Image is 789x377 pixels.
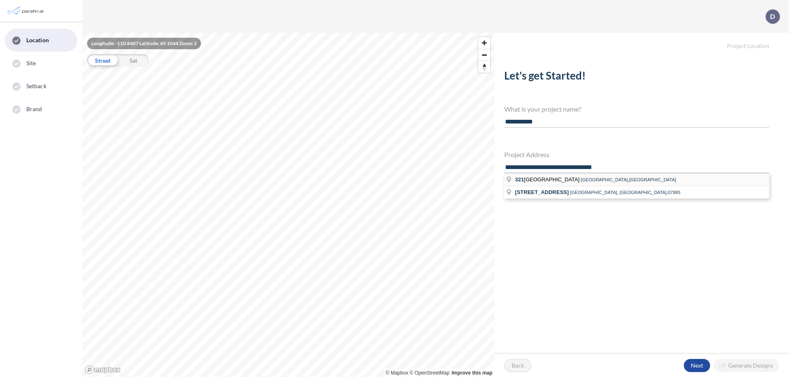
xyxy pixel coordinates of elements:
span: Location [26,36,49,44]
a: Mapbox homepage [85,365,121,375]
button: Zoom out [478,49,490,61]
span: 321 [515,176,524,183]
h2: Let's get Started! [504,69,769,85]
a: Mapbox [386,370,408,376]
button: Reset bearing to north [478,61,490,73]
img: Parafin [6,3,46,18]
h4: Project Address [504,151,769,158]
span: Site [26,59,36,67]
p: D [770,13,775,20]
div: Street [87,54,118,66]
span: Brand [26,105,42,113]
span: Setback [26,82,46,90]
button: Zoom in [478,37,490,49]
div: Longitude: -110.8407 Latitude: 49.1044 Zoom: 2 [87,38,201,49]
span: [GEOGRAPHIC_DATA], [GEOGRAPHIC_DATA],07885 [570,190,681,195]
span: [GEOGRAPHIC_DATA],[GEOGRAPHIC_DATA] [581,177,676,182]
span: [STREET_ADDRESS] [515,189,569,195]
canvas: Map [82,33,494,377]
p: Next [691,361,703,370]
a: Improve this map [452,370,492,376]
h5: Project Location [494,33,789,50]
h4: What is your project name? [504,105,769,113]
div: Sat [118,54,149,66]
a: OpenStreetMap [410,370,450,376]
span: [GEOGRAPHIC_DATA] [515,176,581,183]
button: Next [684,359,710,372]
